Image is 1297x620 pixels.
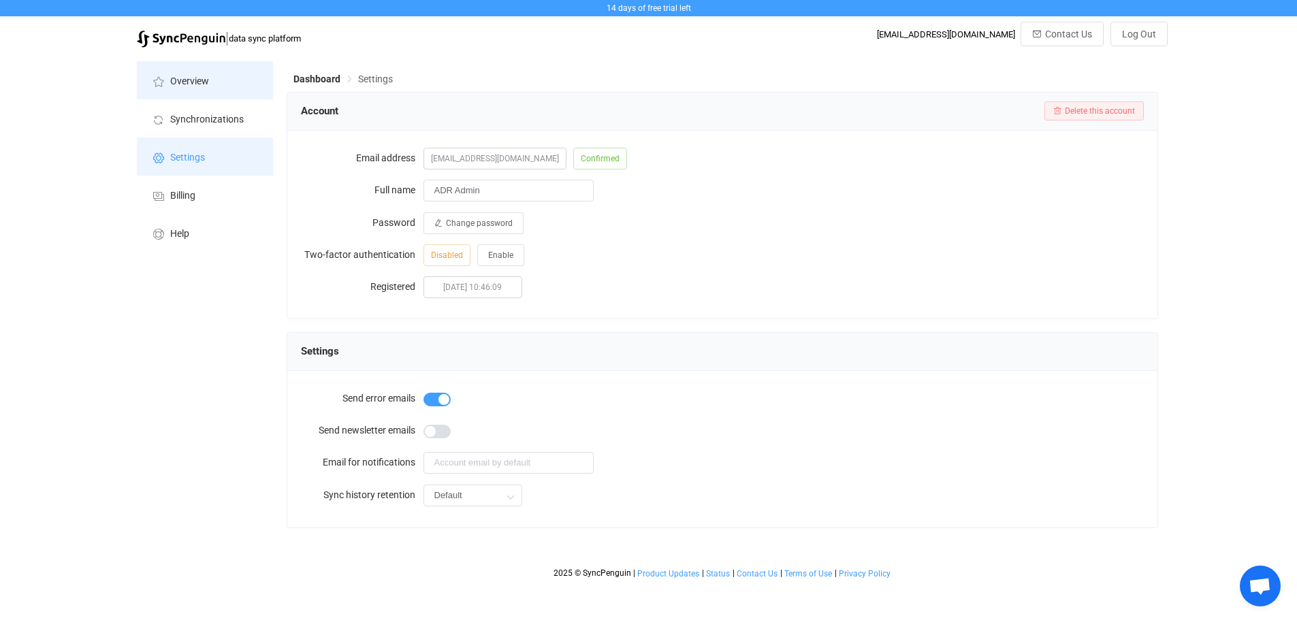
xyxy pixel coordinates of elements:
button: Delete this account [1044,101,1144,120]
span: Settings [301,341,339,361]
span: data sync platform [229,33,301,44]
span: [DATE] 10:46:09 [423,276,522,298]
button: Change password [423,212,524,234]
a: Product Updates [637,569,700,578]
span: Contact Us [737,569,778,578]
a: Synchronizations [137,99,273,137]
span: Log Out [1122,29,1156,39]
span: Enable [488,250,513,260]
span: Confirmed [573,148,627,169]
span: Overview [170,76,209,87]
div: Open chat [1240,566,1281,606]
span: | [780,568,782,578]
label: Registered [301,273,423,300]
span: Help [170,229,189,240]
span: Dashboard [293,74,340,84]
span: Synchronizations [170,114,244,125]
label: Send error emails [301,385,423,412]
a: Privacy Policy [838,569,891,578]
button: Contact Us [1021,22,1104,46]
a: |data sync platform [137,29,301,48]
span: | [733,568,735,578]
span: | [633,568,635,578]
span: Billing [170,191,195,201]
span: Product Updates [637,569,699,578]
label: Email address [301,144,423,172]
label: Two-factor authentication [301,241,423,268]
span: Change password [446,218,513,228]
label: Send newsletter emails [301,417,423,444]
a: Settings [137,137,273,176]
a: Contact Us [736,569,778,578]
a: Billing [137,176,273,214]
span: | [835,568,837,578]
span: | [702,568,704,578]
label: Password [301,209,423,236]
a: Overview [137,61,273,99]
span: 2025 © SyncPenguin [554,568,631,578]
div: Breadcrumb [293,74,393,84]
button: Enable [477,244,524,266]
span: Delete this account [1065,106,1135,116]
label: Full name [301,176,423,203]
img: syncpenguin.svg [137,31,225,48]
span: Disabled [423,244,470,266]
a: Help [137,214,273,252]
span: Contact Us [1045,29,1092,39]
label: Sync history retention [301,481,423,508]
input: Account email by default [423,452,594,474]
button: Log Out [1110,22,1168,46]
span: Settings [358,74,393,84]
span: Privacy Policy [839,569,891,578]
span: 14 days of free trial left [607,3,691,13]
span: Status [706,569,730,578]
a: Status [705,569,731,578]
span: | [225,29,229,48]
label: Email for notifications [301,448,423,476]
span: Terms of Use [784,569,832,578]
span: [EMAIL_ADDRESS][DOMAIN_NAME] [423,148,566,169]
a: Terms of Use [784,569,833,578]
div: [EMAIL_ADDRESS][DOMAIN_NAME] [877,29,1015,39]
span: Settings [170,152,205,163]
input: Select [423,485,522,506]
span: Account [301,101,338,121]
